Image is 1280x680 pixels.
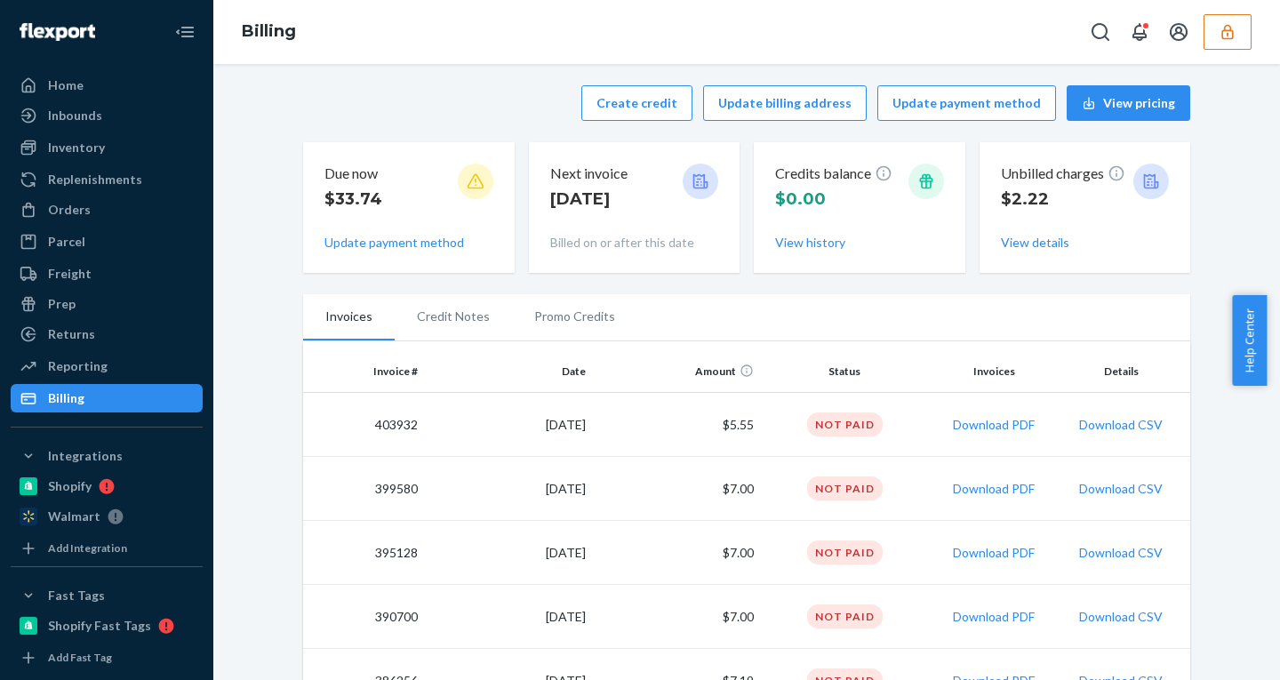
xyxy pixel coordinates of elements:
[11,538,203,559] a: Add Integration
[1083,14,1118,50] button: Open Search Box
[303,350,425,393] th: Invoice #
[48,617,151,635] div: Shopify Fast Tags
[48,171,142,188] div: Replenishments
[761,350,929,393] th: Status
[11,320,203,348] a: Returns
[303,521,425,585] td: 395128
[775,234,845,252] button: View history
[425,393,593,457] td: [DATE]
[11,71,203,100] a: Home
[877,85,1056,121] button: Update payment method
[1079,480,1163,498] button: Download CSV
[581,85,692,121] button: Create credit
[11,133,203,162] a: Inventory
[593,585,761,649] td: $7.00
[1001,164,1125,184] p: Unbilled charges
[953,608,1035,626] button: Download PDF
[11,228,203,256] a: Parcel
[324,188,382,211] p: $33.74
[953,416,1035,434] button: Download PDF
[11,581,203,610] button: Fast Tags
[324,234,464,252] button: Update payment method
[48,650,112,665] div: Add Fast Tag
[593,350,761,393] th: Amount
[48,389,84,407] div: Billing
[1060,350,1190,393] th: Details
[48,540,127,556] div: Add Integration
[1079,544,1163,562] button: Download CSV
[425,457,593,521] td: [DATE]
[929,350,1060,393] th: Invoices
[11,612,203,640] a: Shopify Fast Tags
[550,234,719,252] p: Billed on or after this date
[20,23,95,41] img: Flexport logo
[703,85,867,121] button: Update billing address
[11,384,203,412] a: Billing
[11,290,203,318] a: Prep
[425,350,593,393] th: Date
[48,325,95,343] div: Returns
[953,480,1035,498] button: Download PDF
[807,604,883,628] div: Not Paid
[11,472,203,500] a: Shopify
[48,76,84,94] div: Home
[48,233,85,251] div: Parcel
[11,502,203,531] a: Walmart
[1122,14,1157,50] button: Open notifications
[1001,188,1125,211] p: $2.22
[242,21,296,41] a: Billing
[425,585,593,649] td: [DATE]
[1232,295,1267,386] button: Help Center
[11,260,203,288] a: Freight
[48,201,91,219] div: Orders
[303,457,425,521] td: 399580
[228,6,310,58] ol: breadcrumbs
[48,587,105,604] div: Fast Tags
[324,164,382,184] p: Due now
[303,393,425,457] td: 403932
[1161,14,1196,50] button: Open account menu
[11,165,203,194] a: Replenishments
[512,294,637,339] li: Promo Credits
[11,196,203,224] a: Orders
[807,412,883,436] div: Not Paid
[48,508,100,525] div: Walmart
[48,139,105,156] div: Inventory
[775,164,892,184] p: Credits balance
[11,442,203,470] button: Integrations
[48,447,123,465] div: Integrations
[550,164,628,184] p: Next invoice
[953,544,1035,562] button: Download PDF
[807,540,883,564] div: Not Paid
[593,457,761,521] td: $7.00
[1001,234,1069,252] button: View details
[303,294,395,340] li: Invoices
[425,521,593,585] td: [DATE]
[48,357,108,375] div: Reporting
[550,188,628,211] p: [DATE]
[775,189,826,209] span: $0.00
[1067,85,1190,121] button: View pricing
[167,14,203,50] button: Close Navigation
[48,477,92,495] div: Shopify
[395,294,512,339] li: Credit Notes
[593,521,761,585] td: $7.00
[303,585,425,649] td: 390700
[48,295,76,313] div: Prep
[593,393,761,457] td: $5.55
[48,265,92,283] div: Freight
[1079,608,1163,626] button: Download CSV
[1079,416,1163,434] button: Download CSV
[11,101,203,130] a: Inbounds
[48,107,102,124] div: Inbounds
[807,476,883,500] div: Not Paid
[11,352,203,380] a: Reporting
[11,647,203,668] a: Add Fast Tag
